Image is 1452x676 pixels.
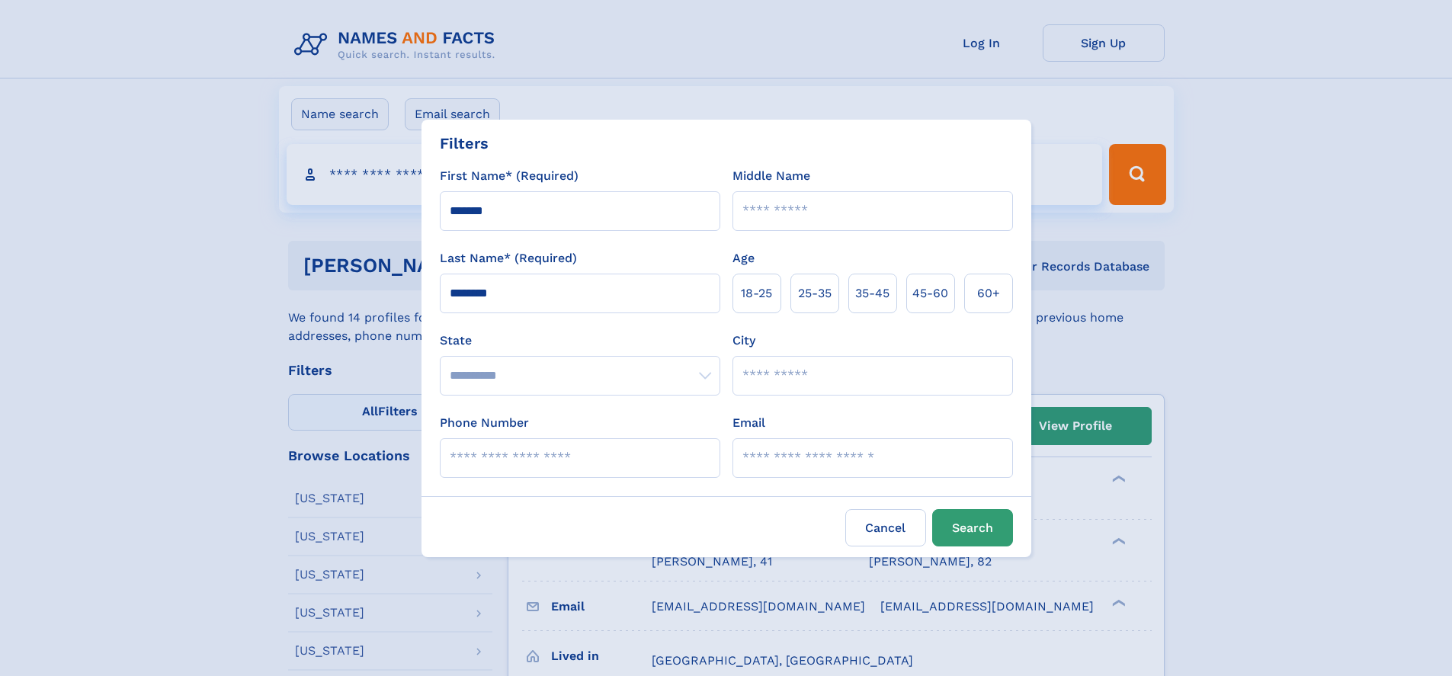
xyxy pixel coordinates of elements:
label: City [732,332,755,350]
label: Middle Name [732,167,810,185]
span: 25‑35 [798,284,832,303]
span: 18‑25 [741,284,772,303]
label: State [440,332,720,350]
div: Filters [440,132,489,155]
span: 60+ [977,284,1000,303]
span: 45‑60 [912,284,948,303]
button: Search [932,509,1013,546]
label: Cancel [845,509,926,546]
label: Phone Number [440,414,529,432]
label: Age [732,249,755,268]
label: First Name* (Required) [440,167,579,185]
label: Email [732,414,765,432]
span: 35‑45 [855,284,889,303]
label: Last Name* (Required) [440,249,577,268]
